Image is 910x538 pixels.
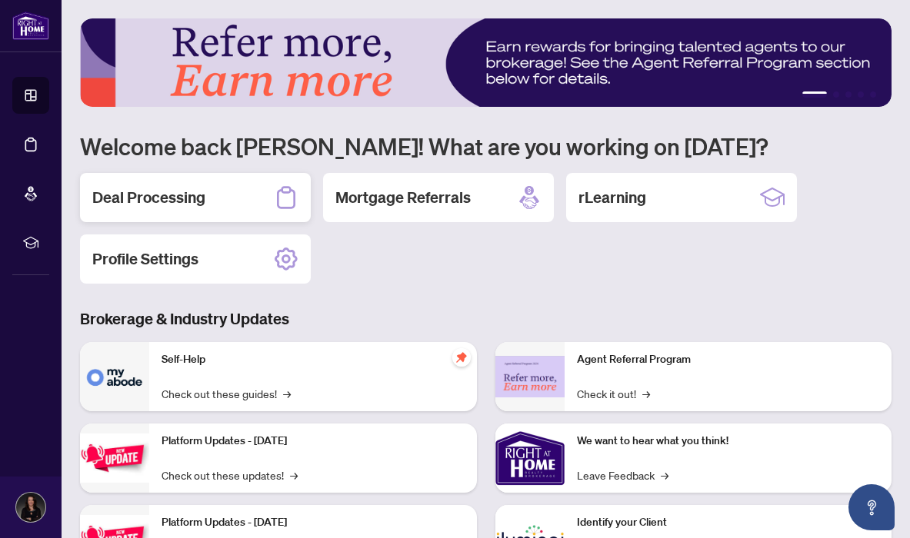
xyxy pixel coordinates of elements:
p: Platform Updates - [DATE] [162,514,465,531]
p: Identify your Client [577,514,880,531]
img: Platform Updates - July 21, 2025 [80,433,149,482]
h3: Brokerage & Industry Updates [80,308,892,330]
button: 4 [858,91,864,98]
p: We want to hear what you think! [577,433,880,450]
p: Self-Help [162,351,465,368]
span: → [290,467,298,483]
a: Check out these guides!→ [162,385,291,402]
a: Check out these updates!→ [162,467,298,483]
span: → [642,385,650,402]
h1: Welcome back [PERSON_NAME]! What are you working on [DATE]? [80,131,892,161]
img: Self-Help [80,342,149,411]
h2: Mortgage Referrals [335,187,471,208]
img: Profile Icon [16,493,45,522]
p: Agent Referral Program [577,351,880,368]
img: logo [12,12,49,40]
a: Check it out!→ [577,385,650,402]
button: 3 [845,91,852,98]
span: pushpin [452,348,471,367]
img: We want to hear what you think! [495,423,565,493]
img: Slide 0 [80,18,892,107]
button: 1 [802,91,827,98]
span: → [283,385,291,402]
h2: rLearning [578,187,646,208]
button: 2 [833,91,839,98]
img: Agent Referral Program [495,356,565,398]
span: → [661,467,668,483]
h2: Profile Settings [92,248,198,270]
p: Platform Updates - [DATE] [162,433,465,450]
button: 5 [870,91,876,98]
h2: Deal Processing [92,187,205,208]
a: Leave Feedback→ [577,467,668,483]
button: Open asap [848,484,895,530]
